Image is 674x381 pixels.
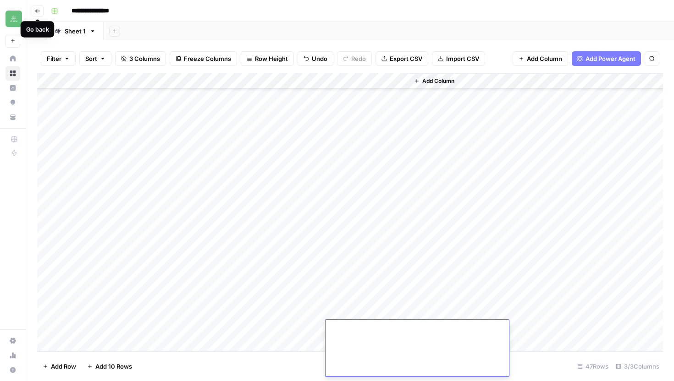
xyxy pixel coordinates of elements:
span: Add 10 Rows [95,362,132,371]
button: Help + Support [6,363,20,377]
button: Row Height [241,51,294,66]
button: Export CSV [376,51,428,66]
a: Browse [6,66,20,81]
a: Your Data [6,110,20,125]
a: Usage [6,348,20,363]
button: Redo [337,51,372,66]
span: Filter [47,54,61,63]
span: Freeze Columns [184,54,231,63]
img: Distru Logo [6,11,22,27]
span: Import CSV [446,54,479,63]
span: Redo [351,54,366,63]
div: Go back [26,25,49,34]
button: Add Row [37,359,82,374]
span: Export CSV [390,54,422,63]
span: Row Height [255,54,288,63]
button: Sort [79,51,111,66]
a: Home [6,51,20,66]
button: Add Column [410,75,458,87]
div: Sheet 1 [65,27,86,36]
span: Add Power Agent [586,54,635,63]
button: Filter [41,51,76,66]
a: Sheet 1 [47,22,104,40]
span: Undo [312,54,327,63]
button: Add Power Agent [572,51,641,66]
a: Insights [6,81,20,95]
div: 47 Rows [574,359,612,374]
button: Import CSV [432,51,485,66]
a: Opportunities [6,95,20,110]
a: Settings [6,333,20,348]
span: Add Row [51,362,76,371]
button: Freeze Columns [170,51,237,66]
span: 3 Columns [129,54,160,63]
button: Workspace: Distru [6,7,20,30]
div: 3/3 Columns [612,359,663,374]
button: Add Column [513,51,568,66]
span: Add Column [422,77,454,85]
span: Add Column [527,54,562,63]
button: Add 10 Rows [82,359,138,374]
span: Sort [85,54,97,63]
button: 3 Columns [115,51,166,66]
button: Undo [298,51,333,66]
